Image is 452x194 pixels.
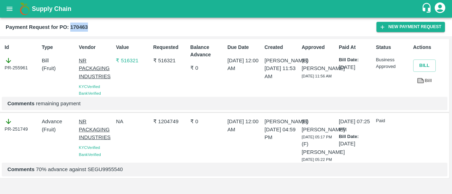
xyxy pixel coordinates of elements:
[339,140,373,148] p: [DATE]
[339,118,373,133] p: [DATE] 07:25 PM
[434,1,446,16] div: account of current user
[18,2,32,16] img: logo
[7,165,442,173] p: 70% advance against SEGU9955540
[32,4,421,14] a: Supply Chain
[190,64,225,72] p: ₹ 0
[7,167,35,172] b: Comments
[376,118,410,124] p: Paid
[116,44,150,51] p: Value
[32,5,71,12] b: Supply Chain
[190,44,225,58] p: Balance Advance
[264,64,299,80] p: [DATE] 11:53 AM
[339,44,373,51] p: Paid At
[79,85,100,89] span: KYC Verified
[339,63,373,71] p: [DATE]
[413,60,436,72] button: Bill
[6,24,88,30] b: Payment Request for PO: 170463
[302,118,336,133] p: (B) [PERSON_NAME]
[153,44,188,51] p: Requested
[42,126,76,133] p: ( Fruit )
[79,152,101,157] span: Bank Verified
[413,75,436,87] a: Bill
[227,118,262,133] p: [DATE] 12:00 AM
[42,64,76,72] p: ( Fruit )
[264,118,299,125] p: [PERSON_NAME]
[264,44,299,51] p: Created
[79,145,100,150] span: KYC Verified
[227,44,262,51] p: Due Date
[264,57,299,64] p: [PERSON_NAME]
[376,44,410,51] p: Status
[7,101,35,106] b: Comments
[302,140,336,156] p: (F) [PERSON_NAME]
[5,44,39,51] p: Id
[376,57,410,70] p: Business Approved
[264,126,299,142] p: [DATE] 04:59 PM
[302,157,332,162] span: [DATE] 05:22 PM
[339,57,373,63] p: Bill Date:
[376,22,445,32] button: New Payment Request
[1,1,18,17] button: open drawer
[42,44,76,51] p: Type
[421,2,434,15] div: customer-support
[339,133,373,140] p: Bill Date:
[153,118,188,125] p: ₹ 1204749
[227,57,262,73] p: [DATE] 12:00 AM
[302,57,336,73] p: (B) [PERSON_NAME]
[302,44,336,51] p: Approved
[79,118,113,141] p: NR PACKAGING INDUSTRIES
[42,57,76,64] p: Bill
[79,44,113,51] p: Vendor
[5,57,39,71] div: PR-255961
[413,44,447,51] p: Actions
[7,100,442,107] p: remaining payment
[5,118,39,132] div: PR-251749
[116,57,150,64] p: ₹ 516321
[79,91,101,95] span: Bank Verified
[153,57,188,64] p: ₹ 516321
[116,118,150,125] p: NA
[190,118,225,125] p: ₹ 0
[42,118,76,125] p: Advance
[302,135,332,139] span: [DATE] 05:17 PM
[79,57,113,80] p: NR PACKAGING INDUSTRIES
[302,74,332,78] span: [DATE] 11:56 AM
